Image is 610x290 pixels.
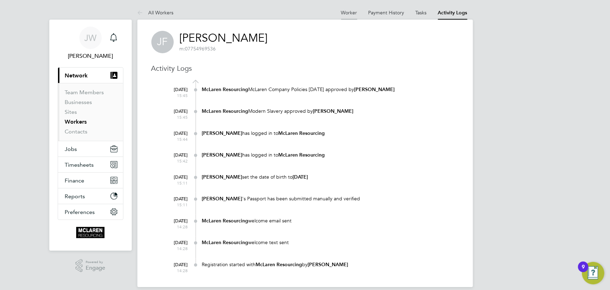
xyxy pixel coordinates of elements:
a: Sites [65,109,77,115]
b: [PERSON_NAME] [202,174,243,180]
div: [DATE] [160,83,188,98]
div: McLaren Company Policies [DATE] approved by [202,86,459,93]
a: Payment History [368,9,404,16]
a: Workers [65,118,87,125]
b: [PERSON_NAME] [308,262,349,268]
div: Modern Slavery approved by [202,108,459,115]
span: 15:45 [160,115,188,120]
span: Engage [86,265,105,271]
span: 15:45 [160,93,188,98]
div: has logged in to [202,152,459,158]
h3: Activity Logs [151,64,459,73]
button: Jobs [58,141,123,157]
span: JF [151,31,174,53]
a: Powered byEngage [76,259,105,272]
nav: Main navigation [49,20,132,251]
span: JW [84,33,96,42]
b: [PERSON_NAME] [313,108,354,114]
b: McLaren Resourcing [279,130,325,136]
div: [DATE] [160,236,188,251]
div: Registration started with by [202,261,459,268]
button: Reports [58,188,123,204]
div: set the date of birth to [202,174,459,180]
span: 15:11 [160,180,188,186]
b: McLaren Resourcing [202,240,249,246]
div: welcome text sent [202,239,459,246]
span: Network [65,72,88,79]
b: [PERSON_NAME] [202,130,243,136]
span: 15:42 [160,158,188,164]
a: [PERSON_NAME] [180,31,268,45]
a: Tasks [416,9,427,16]
span: 14:28 [160,246,188,251]
span: 15:44 [160,137,188,142]
a: Go to home page [58,227,123,238]
span: Powered by [86,259,105,265]
span: Jobs [65,146,77,152]
div: [DATE] [160,105,188,120]
a: JW[PERSON_NAME] [58,27,123,60]
button: Network [58,68,123,83]
a: Businesses [65,99,92,105]
span: 14:28 [160,224,188,230]
b: McLaren Resourcing [202,87,249,92]
span: 07754969536 [180,46,216,52]
b: [PERSON_NAME] [354,87,395,92]
div: 's Passport has been submitted manually and verified [202,195,459,202]
b: McLaren Resourcing [202,108,249,114]
b: McLaren Resourcing [202,218,249,224]
a: Contacts [65,128,88,135]
span: Finance [65,177,85,184]
button: Open Resource Center, 9 new notifications [582,262,604,284]
div: 9 [582,267,585,276]
div: welcome email sent [202,217,459,224]
span: Preferences [65,209,95,215]
div: Network [58,83,123,141]
span: m: [180,46,185,52]
div: [DATE] [160,127,188,142]
span: 14:28 [160,268,188,274]
img: mclaren-logo-retina.png [76,227,105,238]
a: Worker [341,9,357,16]
div: [DATE] [160,171,188,186]
div: [DATE] [160,193,188,207]
span: Jane Weitzman [58,52,123,60]
div: [DATE] [160,149,188,164]
b: [DATE] [293,174,308,180]
a: All Workers [137,9,174,16]
button: Preferences [58,204,123,220]
div: [DATE] [160,258,188,273]
span: 15:11 [160,202,188,208]
a: Team Members [65,89,104,96]
b: McLaren Resourcing [279,152,325,158]
b: [PERSON_NAME] [202,196,243,202]
span: Timesheets [65,161,94,168]
span: Reports [65,193,85,200]
button: Timesheets [58,157,123,172]
div: [DATE] [160,215,188,229]
b: McLaren Resourcing [256,262,302,268]
button: Finance [58,173,123,188]
div: has logged in to [202,130,459,137]
a: Activity Logs [438,10,467,16]
b: [PERSON_NAME] [202,152,243,158]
